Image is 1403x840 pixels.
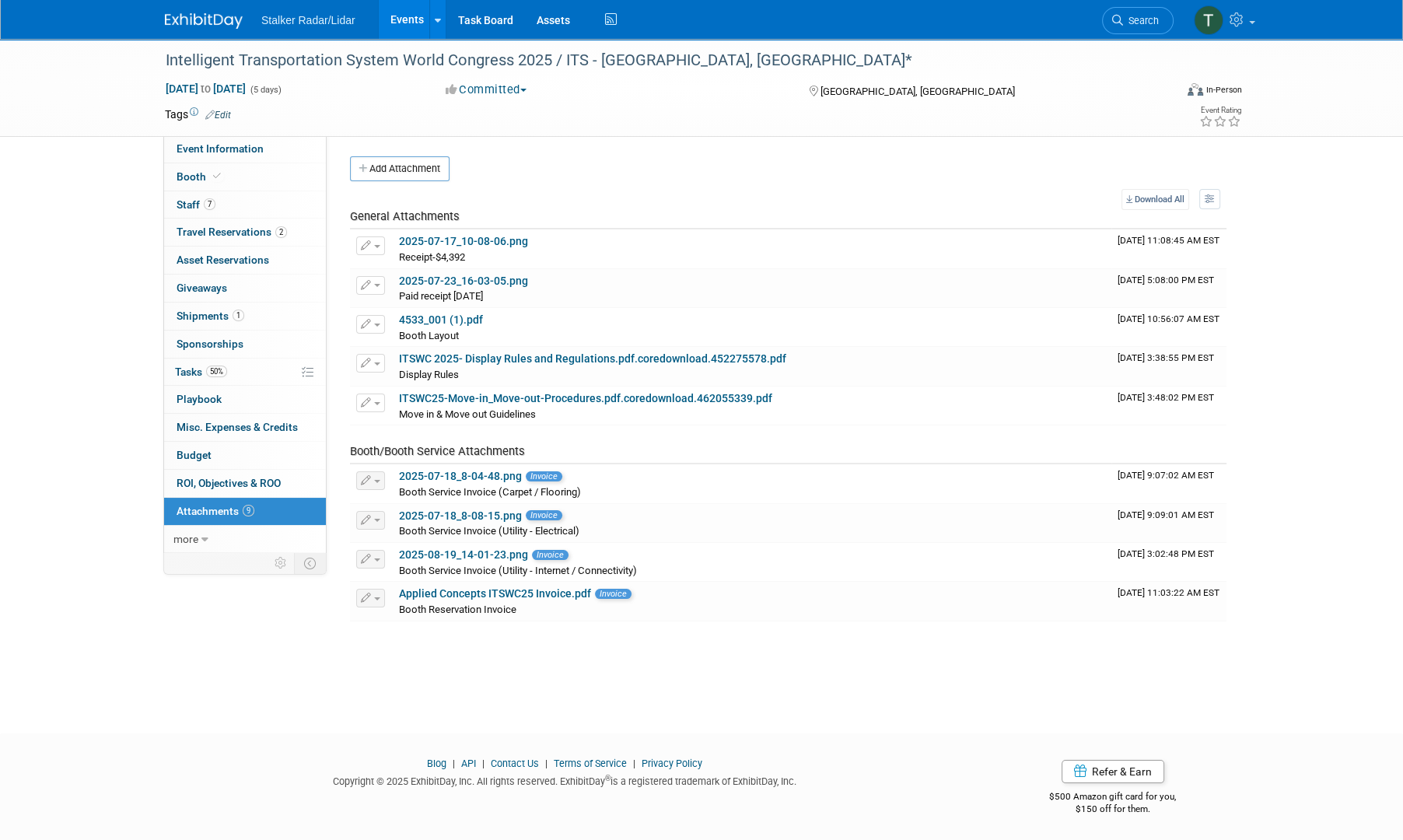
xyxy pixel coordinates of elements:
[526,510,562,520] span: Invoice
[233,310,244,321] span: 1
[988,780,1239,816] div: $500 Amazon gift card for you,
[1111,229,1226,268] td: Upload Timestamp
[1111,464,1226,503] td: Upload Timestamp
[399,470,522,482] a: 2025-07-18_8-04-48.png
[1199,107,1241,114] div: Event Rating
[642,758,702,769] a: Privacy Policy
[988,803,1239,816] div: $150 off for them.
[1118,587,1219,598] span: Upload Timestamp
[165,771,964,789] div: Copyright © 2025 ExhibitDay, Inc. All rights reserved. ExhibitDay is a registered trademark of Ex...
[595,589,632,599] span: Invoice
[164,470,326,497] a: ROI, Objectives & ROO
[164,163,326,191] a: Booth
[165,82,247,96] span: [DATE] [DATE]
[249,85,282,95] span: (5 days)
[478,758,488,769] span: |
[1194,5,1223,35] img: Tommy Yates
[1118,352,1214,363] span: Upload Timestamp
[350,444,525,458] span: Booth/Booth Service Attachments
[399,486,581,498] span: Booth Service Invoice (Carpet / Flooring)
[427,758,446,769] a: Blog
[399,392,772,404] a: ITSWC25-Move-in_Move-out-Procedures.pdf.coredownload.462055339.pdf
[1118,235,1219,246] span: Upload Timestamp
[541,758,551,769] span: |
[177,449,212,461] span: Budget
[165,107,231,122] td: Tags
[177,505,254,517] span: Attachments
[1111,308,1226,347] td: Upload Timestamp
[164,414,326,441] a: Misc. Expenses & Credits
[1082,81,1242,104] div: Event Format
[1111,347,1226,386] td: Upload Timestamp
[1123,15,1159,26] span: Search
[399,290,483,302] span: Paid receipt [DATE]
[1121,189,1189,210] a: Download All
[399,275,528,287] a: 2025-07-23_16-03-05.png
[177,142,264,155] span: Event Information
[1102,7,1174,34] a: Search
[173,533,198,545] span: more
[164,359,326,386] a: Tasks50%
[399,509,522,522] a: 2025-07-18_8-08-15.png
[1111,582,1226,621] td: Upload Timestamp
[1118,392,1214,403] span: Upload Timestamp
[820,86,1014,97] span: [GEOGRAPHIC_DATA], [GEOGRAPHIC_DATA]
[164,526,326,553] a: more
[629,758,639,769] span: |
[1111,269,1226,308] td: Upload Timestamp
[399,313,483,326] a: 4533_001 (1).pdf
[164,331,326,358] a: Sponsorships
[461,758,476,769] a: API
[1118,509,1214,520] span: Upload Timestamp
[177,421,298,433] span: Misc. Expenses & Credits
[268,553,295,573] td: Personalize Event Tab Strip
[1118,548,1214,559] span: Upload Timestamp
[204,198,215,210] span: 7
[399,251,465,263] span: Receipt-$4,392
[554,758,627,769] a: Terms of Service
[164,191,326,219] a: Staff7
[275,226,287,238] span: 2
[1062,760,1164,783] a: Refer & Earn
[177,282,227,294] span: Giveaways
[243,505,254,516] span: 9
[1111,387,1226,425] td: Upload Timestamp
[177,393,222,405] span: Playbook
[261,14,355,26] span: Stalker Radar/Lidar
[1118,275,1214,285] span: Upload Timestamp
[177,310,244,322] span: Shipments
[177,254,269,266] span: Asset Reservations
[399,587,591,600] a: Applied Concepts ITSWC25 Invoice.pdf
[532,550,569,560] span: Invoice
[164,303,326,330] a: Shipments1
[164,442,326,469] a: Budget
[175,366,227,378] span: Tasks
[399,548,528,561] a: 2025-08-19_14-01-23.png
[1188,83,1203,96] img: Format-Inperson.png
[1118,470,1214,481] span: Upload Timestamp
[177,170,224,183] span: Booth
[399,525,579,537] span: Booth Service Invoice (Utility - Electrical)
[1118,313,1219,324] span: Upload Timestamp
[164,275,326,302] a: Giveaways
[1205,84,1242,96] div: In-Person
[1111,543,1226,582] td: Upload Timestamp
[526,471,562,481] span: Invoice
[399,565,637,576] span: Booth Service Invoice (Utility - Internet / Connectivity)
[1111,504,1226,543] td: Upload Timestamp
[399,352,786,365] a: ITSWC 2025- Display Rules and Regulations.pdf.coredownload.452275578.pdf
[177,477,281,489] span: ROI, Objectives & ROO
[350,209,460,223] span: General Attachments
[164,498,326,525] a: Attachments9
[399,369,459,380] span: Display Rules
[213,172,221,180] i: Booth reservation complete
[164,135,326,163] a: Event Information
[177,338,243,350] span: Sponsorships
[605,774,611,782] sup: ®
[160,47,1150,75] div: Intelligent Transportation System World Congress 2025 / ITS - [GEOGRAPHIC_DATA], [GEOGRAPHIC_DATA]*
[165,13,243,29] img: ExhibitDay
[295,553,327,573] td: Toggle Event Tabs
[177,226,287,238] span: Travel Reservations
[164,219,326,246] a: Travel Reservations2
[177,198,215,211] span: Staff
